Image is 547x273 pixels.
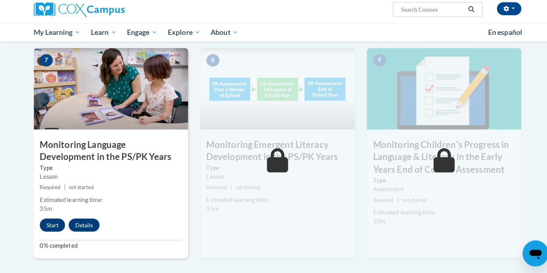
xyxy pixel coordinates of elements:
[368,218,380,225] span: 20m
[490,6,514,19] button: Account Settings
[368,186,508,195] div: Assessment
[39,57,52,69] span: 7
[39,174,179,182] div: Lesson
[68,219,98,232] button: Details
[160,26,203,45] a: Explore
[197,51,350,131] img: Course Image
[368,57,380,69] span: 9
[33,6,123,20] img: Cox Campus
[481,31,515,40] span: En español
[21,26,526,45] div: Main menu
[368,209,508,218] div: Estimated learning time:
[39,165,179,174] label: Type
[203,186,224,192] span: Required
[203,196,344,205] div: Estimated learning time:
[39,219,64,232] button: Start
[203,165,344,174] label: Type
[203,57,216,69] span: 8
[515,241,541,267] iframe: Button to launch messaging window
[33,31,79,40] span: My Learning
[396,198,420,204] span: not started
[33,51,185,131] img: Course Image
[33,140,185,165] h3: Monitoring Language Development in the PS/PK Years
[227,186,229,192] span: |
[476,27,520,44] a: En español
[207,31,235,40] span: About
[63,186,64,192] span: |
[391,198,393,204] span: |
[125,31,155,40] span: Engage
[232,186,256,192] span: not started
[39,196,179,205] div: Estimated learning time:
[39,206,51,213] span: 35m
[362,51,514,131] img: Course Image
[203,26,240,45] a: About
[362,140,514,177] h3: Monitoring Childrenʹs Progress in Language & Literacy in the Early Years End of Course Assessment
[368,177,508,186] label: Type
[165,31,197,40] span: Explore
[203,206,215,213] span: 35m
[90,31,115,40] span: Learn
[28,26,84,45] a: My Learning
[368,198,388,204] span: Required
[33,6,185,20] a: Cox Campus
[39,242,179,251] label: 0% completed
[394,8,459,18] input: Search Courses
[120,26,160,45] a: Engage
[459,8,471,18] button: Search
[197,140,350,165] h3: Monitoring Emergent Literacy Development in the PS/PK Years
[39,186,60,192] span: Required
[84,26,120,45] a: Learn
[203,174,344,182] div: Lesson
[68,186,92,192] span: not started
